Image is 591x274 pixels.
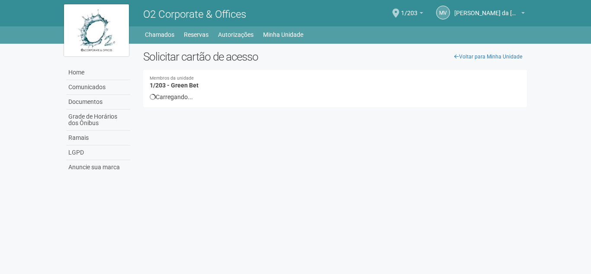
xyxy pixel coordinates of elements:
a: Grade de Horários dos Ônibus [66,110,130,131]
a: Comunicados [66,80,130,95]
span: 1/203 [401,1,418,16]
a: Reservas [184,29,209,41]
a: Documentos [66,95,130,110]
a: MV [436,6,450,19]
span: Marcus Vinicius da Silveira Costa [454,1,519,16]
a: Home [66,65,130,80]
a: Chamados [145,29,174,41]
a: Ramais [66,131,130,145]
a: [PERSON_NAME] da [PERSON_NAME] [454,11,525,18]
a: LGPD [66,145,130,160]
a: 1/203 [401,11,423,18]
div: Carregando... [150,93,520,101]
a: Autorizações [218,29,254,41]
img: logo.jpg [64,4,129,56]
span: O2 Corporate & Offices [143,8,246,20]
h4: 1/203 - Green Bet [150,76,520,89]
a: Anuncie sua marca [66,160,130,174]
a: Minha Unidade [263,29,303,41]
h2: Solicitar cartão de acesso [143,50,527,63]
a: Voltar para Minha Unidade [450,50,527,63]
small: Membros da unidade [150,76,520,81]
